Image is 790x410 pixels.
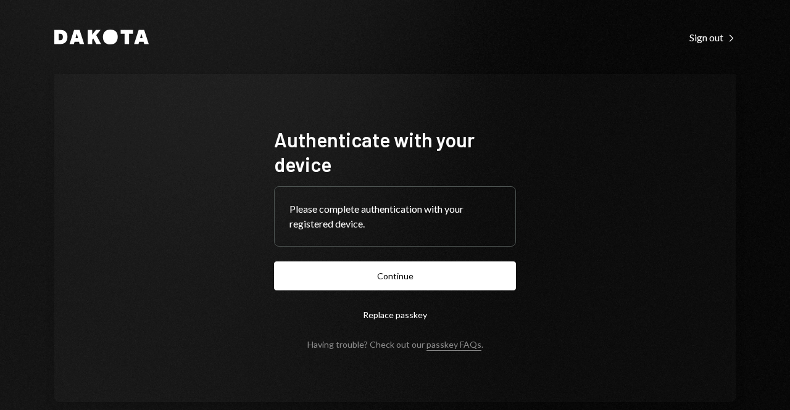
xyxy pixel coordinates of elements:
[689,30,736,44] a: Sign out
[307,339,483,350] div: Having trouble? Check out our .
[289,202,501,231] div: Please complete authentication with your registered device.
[274,127,516,176] h1: Authenticate with your device
[426,339,481,351] a: passkey FAQs
[689,31,736,44] div: Sign out
[274,300,516,329] button: Replace passkey
[274,261,516,290] button: Continue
